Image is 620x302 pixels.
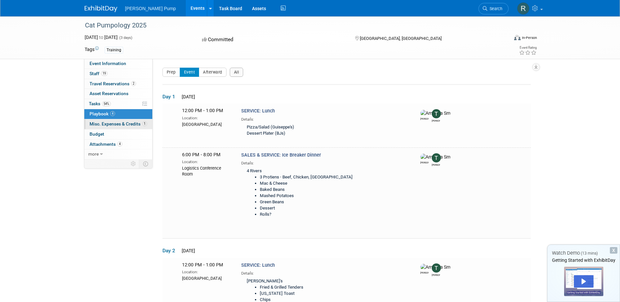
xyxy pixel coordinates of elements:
[162,247,179,254] span: Day 2
[85,46,99,54] td: Tags
[105,47,123,54] div: Training
[420,270,428,275] div: Amanda Smith
[84,119,152,129] a: Misc. Expenses & Credits1
[182,114,231,121] div: Location:
[200,34,344,45] div: Committed
[230,68,243,77] button: All
[522,35,537,40] div: In-Person
[182,262,223,268] span: 12:00 PM - 1:00 PM
[88,151,99,157] span: more
[260,291,406,297] li: [US_STATE] Toast
[84,109,152,119] a: Playbook4
[90,111,115,116] span: Playbook
[420,154,450,160] img: Amanda Smith
[519,46,537,49] div: Event Rating
[610,247,617,254] div: Dismiss
[117,142,122,146] span: 4
[162,93,179,100] span: Day 1
[182,121,231,127] div: [GEOGRAPHIC_DATA]
[241,269,409,276] div: Details:
[101,71,108,76] span: 19
[84,59,152,69] a: Event Information
[432,153,441,162] img: Teri Beth Perkins
[432,109,441,118] img: Teri Beth Perkins
[98,35,104,40] span: to
[478,3,509,14] a: Search
[84,129,152,139] a: Budget
[110,111,115,116] span: 4
[487,6,502,11] span: Search
[260,187,406,193] li: Baked Beans
[180,94,195,99] span: [DATE]
[84,69,152,79] a: Staff19
[182,268,231,275] div: Location:
[260,284,406,291] li: Fried & Grilled Tenders
[260,193,406,199] li: Mashed Potatoes
[241,166,409,230] div: 4 Rivers
[260,174,406,180] li: 3 Protiens - Beef, Chicken, [GEOGRAPHIC_DATA]
[241,122,409,139] div: Pizza/Salad (Guiseppe's) Dessert Plater (BJs)
[514,35,521,40] img: Format-Inperson.png
[241,108,275,114] span: SERVICE: Lunch
[85,35,118,40] span: [DATE] [DATE]
[102,101,111,106] span: 54%
[142,121,147,126] span: 1
[241,152,321,158] span: SALES & SERVICE: Ice Breaker Dinner
[432,273,440,277] div: Teri Beth Perkins
[182,275,231,281] div: [GEOGRAPHIC_DATA]
[199,68,226,77] button: Afterward
[119,36,132,40] span: (3 days)
[420,160,428,164] div: Amanda Smith
[182,108,223,113] span: 12:00 PM - 1:00 PM
[90,81,136,86] span: Travel Reservations
[180,248,195,253] span: [DATE]
[470,34,537,44] div: Event Format
[241,262,275,268] span: SERVICE: Lunch
[260,205,406,211] li: Dessert
[360,36,442,41] span: [GEOGRAPHIC_DATA], [GEOGRAPHIC_DATA]
[420,264,450,270] img: Amanda Smith
[420,110,450,116] img: Amanda Smith
[90,142,122,147] span: Attachments
[84,99,152,109] a: Tasks54%
[432,162,440,167] div: Teri Beth Perkins
[90,121,147,126] span: Misc. Expenses & Credits
[432,118,440,123] div: Teri Beth Perkins
[420,116,428,121] div: Amanda Smith
[89,101,111,106] span: Tasks
[125,6,176,11] span: [PERSON_NAME] Pump
[182,165,231,177] div: Logistics Conference Room
[182,158,231,165] div: Location:
[90,61,126,66] span: Event Information
[162,68,180,77] button: Prep
[260,180,406,187] li: Mac & Cheese
[90,131,104,137] span: Budget
[574,275,594,288] div: Play
[85,6,117,12] img: ExhibitDay
[90,71,108,76] span: Staff
[139,159,152,168] td: Toggle Event Tabs
[241,159,409,166] div: Details:
[90,91,128,96] span: Asset Reservations
[131,81,136,86] span: 2
[547,257,620,263] div: Getting Started with ExhibitDay
[180,68,199,77] button: Event
[517,2,529,15] img: Ryan Intriago
[260,199,406,205] li: Green Beans
[84,140,152,149] a: Attachments4
[84,79,152,89] a: Travel Reservations2
[128,159,139,168] td: Personalize Event Tab Strip
[547,250,620,257] div: Watch Demo
[432,263,441,273] img: Teri Beth Perkins
[84,89,152,99] a: Asset Reservations
[260,211,406,218] li: Rolls?
[84,149,152,159] a: more
[83,20,499,31] div: Cat Pumpology 2025
[241,115,409,122] div: Details:
[581,251,598,256] span: (13 mins)
[182,152,221,158] span: 6:00 PM - 8:00 PM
